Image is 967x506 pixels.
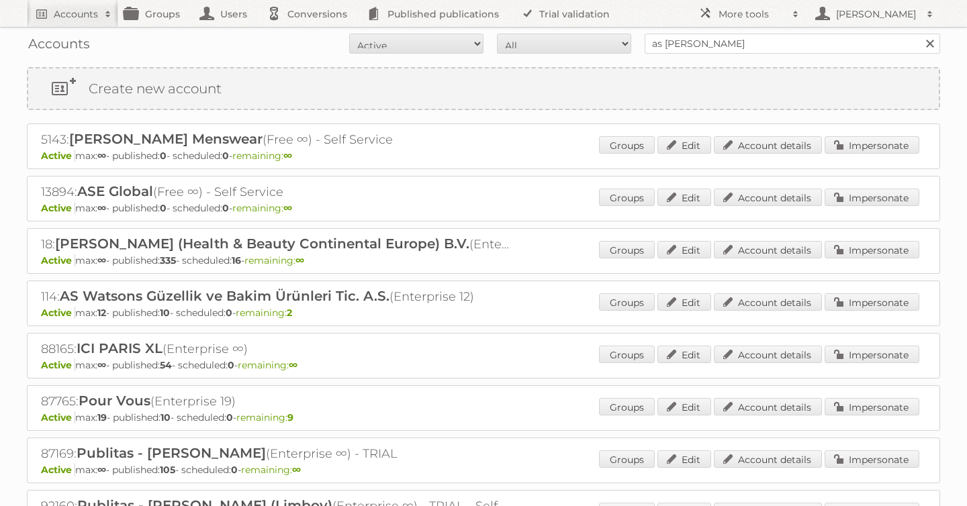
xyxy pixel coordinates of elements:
span: remaining: [236,411,293,423]
span: remaining: [241,464,301,476]
a: Impersonate [825,346,919,363]
a: Groups [599,136,655,154]
a: Account details [714,241,822,258]
a: Account details [714,189,822,206]
strong: 105 [160,464,175,476]
h2: 13894: (Free ∞) - Self Service [41,183,511,201]
span: Publitas - [PERSON_NAME] [77,445,266,461]
p: max: - published: - scheduled: - [41,359,926,371]
strong: ∞ [283,150,292,162]
p: max: - published: - scheduled: - [41,150,926,162]
a: Account details [714,398,822,415]
strong: 9 [287,411,293,423]
strong: ∞ [97,359,106,371]
strong: ∞ [97,150,106,162]
span: [PERSON_NAME] (Health & Beauty Continental Europe) B.V. [55,236,469,252]
span: Active [41,254,75,266]
span: remaining: [238,359,297,371]
strong: 0 [226,411,233,423]
strong: 2 [287,307,292,319]
h2: 87765: (Enterprise 19) [41,393,511,410]
span: remaining: [232,202,292,214]
a: Impersonate [825,398,919,415]
a: Groups [599,189,655,206]
strong: ∞ [97,464,106,476]
strong: ∞ [289,359,297,371]
span: Active [41,411,75,423]
a: Account details [714,346,822,363]
strong: 0 [228,359,234,371]
strong: ∞ [97,202,106,214]
a: Account details [714,450,822,468]
span: AS Watsons Güzellik ve Bakim Ürünleri Tic. A.S. [60,288,389,304]
p: max: - published: - scheduled: - [41,202,926,214]
strong: 16 [232,254,241,266]
p: max: - published: - scheduled: - [41,307,926,319]
h2: 5143: (Free ∞) - Self Service [41,131,511,148]
strong: 19 [97,411,107,423]
a: Impersonate [825,450,919,468]
a: Edit [657,189,711,206]
span: Active [41,150,75,162]
span: Active [41,307,75,319]
strong: 335 [160,254,176,266]
strong: 12 [97,307,106,319]
a: Account details [714,136,822,154]
a: Account details [714,293,822,311]
a: Create new account [28,68,939,109]
a: Groups [599,241,655,258]
span: Pour Vous [79,393,150,409]
span: ICI PARIS XL [77,340,163,356]
a: Edit [657,450,711,468]
span: Active [41,464,75,476]
strong: 0 [160,202,167,214]
strong: 0 [160,150,167,162]
strong: 10 [160,307,170,319]
p: max: - published: - scheduled: - [41,411,926,423]
a: Edit [657,346,711,363]
h2: 18: (Enterprise ∞) [41,236,511,253]
span: [PERSON_NAME] Menswear [69,131,263,147]
a: Impersonate [825,189,919,206]
strong: 0 [222,202,229,214]
span: remaining: [244,254,304,266]
strong: 0 [222,150,229,162]
a: Edit [657,398,711,415]
h2: 87169: (Enterprise ∞) - TRIAL [41,445,511,462]
a: Groups [599,398,655,415]
strong: ∞ [295,254,304,266]
strong: 0 [231,464,238,476]
span: remaining: [232,150,292,162]
h2: 88165: (Enterprise ∞) [41,340,511,358]
a: Groups [599,346,655,363]
h2: [PERSON_NAME] [833,7,920,21]
p: max: - published: - scheduled: - [41,464,926,476]
span: ASE Global [77,183,153,199]
span: Active [41,202,75,214]
strong: 54 [160,359,172,371]
a: Groups [599,450,655,468]
a: Edit [657,241,711,258]
strong: 0 [226,307,232,319]
strong: ∞ [292,464,301,476]
h2: More tools [719,7,786,21]
a: Impersonate [825,136,919,154]
a: Edit [657,136,711,154]
strong: ∞ [97,254,106,266]
span: remaining: [236,307,292,319]
span: Active [41,359,75,371]
strong: ∞ [283,202,292,214]
p: max: - published: - scheduled: - [41,254,926,266]
h2: Accounts [54,7,98,21]
a: Impersonate [825,293,919,311]
a: Groups [599,293,655,311]
a: Edit [657,293,711,311]
h2: 114: (Enterprise 12) [41,288,511,305]
strong: 10 [160,411,171,423]
a: Impersonate [825,241,919,258]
